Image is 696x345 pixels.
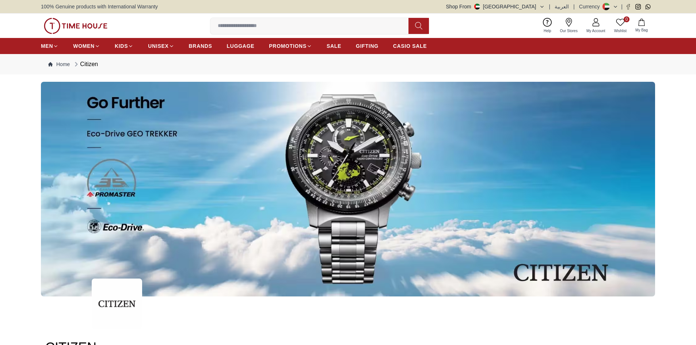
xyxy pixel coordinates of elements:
span: 100% Genuine products with International Warranty [41,3,158,10]
span: PROMOTIONS [269,42,307,50]
button: Shop From[GEOGRAPHIC_DATA] [446,3,545,10]
button: العربية [555,3,569,10]
a: UNISEX [148,39,174,53]
a: Our Stores [556,16,582,35]
div: Currency [579,3,603,10]
span: UNISEX [148,42,168,50]
span: MEN [41,42,53,50]
span: SALE [327,42,341,50]
a: Home [48,61,70,68]
a: PROMOTIONS [269,39,312,53]
span: My Bag [632,27,651,33]
span: BRANDS [189,42,212,50]
a: Whatsapp [645,4,651,9]
img: ... [44,18,107,34]
a: Help [539,16,556,35]
a: KIDS [115,39,133,53]
span: | [621,3,623,10]
a: LUGGAGE [227,39,255,53]
a: SALE [327,39,341,53]
a: Instagram [635,4,641,9]
span: GIFTING [356,42,379,50]
span: LUGGAGE [227,42,255,50]
a: GIFTING [356,39,379,53]
span: Our Stores [557,28,581,34]
span: | [573,3,575,10]
a: BRANDS [189,39,212,53]
span: My Account [583,28,608,34]
span: CASIO SALE [393,42,427,50]
a: WOMEN [73,39,100,53]
span: KIDS [115,42,128,50]
nav: Breadcrumb [41,54,655,74]
span: 0 [624,16,630,22]
a: 0Wishlist [610,16,631,35]
a: Facebook [625,4,631,9]
span: Wishlist [611,28,630,34]
a: CASIO SALE [393,39,427,53]
div: Citizen [73,60,98,69]
button: My Bag [631,17,652,34]
img: United Arab Emirates [474,4,480,9]
img: ... [41,82,655,296]
img: ... [92,279,142,329]
span: | [549,3,551,10]
a: MEN [41,39,58,53]
span: WOMEN [73,42,95,50]
span: Help [541,28,554,34]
